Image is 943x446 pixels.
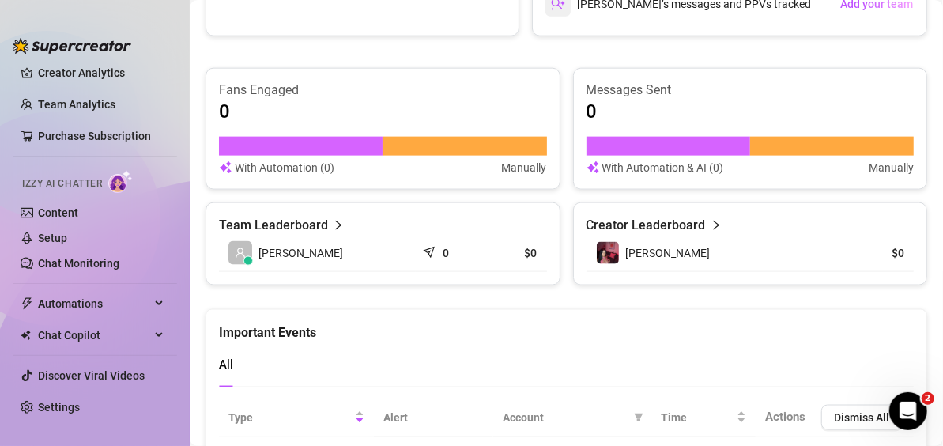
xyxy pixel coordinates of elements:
[38,369,145,382] a: Discover Viral Videos
[219,216,328,235] article: Team Leaderboard
[834,411,889,424] span: Dismiss All
[38,123,164,149] a: Purchase Subscription
[651,399,756,437] th: Time
[443,245,449,261] article: 0
[38,401,80,414] a: Settings
[821,405,902,430] button: Dismiss All
[711,216,722,235] span: right
[634,413,643,422] span: filter
[219,399,374,437] th: Type
[38,232,67,244] a: Setup
[258,244,343,262] span: [PERSON_NAME]
[423,243,439,259] span: send
[602,159,724,176] article: With Automation & AI (0)
[108,170,133,193] img: AI Chatter
[503,409,628,426] span: Account
[587,99,598,124] article: 0
[235,159,334,176] article: With Automation (0)
[922,392,934,405] span: 2
[219,99,230,124] article: 0
[21,297,33,310] span: thunderbolt
[491,245,538,261] article: $0
[661,409,734,426] span: Time
[832,245,904,261] article: $0
[219,81,547,99] article: Fans Engaged
[502,159,547,176] article: Manually
[235,248,246,259] span: user
[631,406,647,429] span: filter
[38,291,150,316] span: Automations
[219,357,233,372] span: All
[587,216,706,235] article: Creator Leaderboard
[38,323,150,348] span: Chat Copilot
[22,176,102,191] span: Izzy AI Chatter
[765,410,805,424] span: Actions
[38,257,119,270] a: Chat Monitoring
[889,392,927,430] iframe: Intercom live chat
[587,159,599,176] img: svg%3e
[587,81,915,99] article: Messages Sent
[626,247,711,259] span: [PERSON_NAME]
[219,159,232,176] img: svg%3e
[228,409,352,426] span: Type
[869,159,914,176] article: Manually
[374,399,494,437] th: Alert
[13,38,131,54] img: logo-BBDzfeDw.svg
[38,60,164,85] a: Creator Analytics
[21,330,31,341] img: Chat Copilot
[597,242,619,264] img: Jess
[219,310,914,342] div: Important Events
[38,206,78,219] a: Content
[333,216,344,235] span: right
[38,98,115,111] a: Team Analytics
